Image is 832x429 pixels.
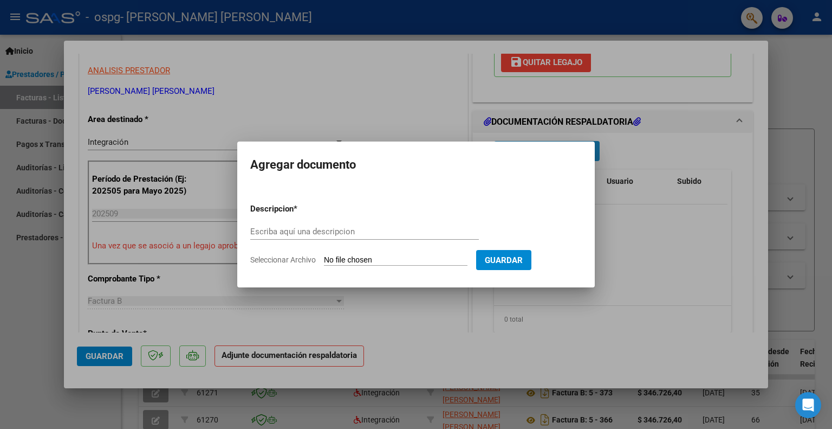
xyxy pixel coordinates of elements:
[250,155,582,175] h2: Agregar documento
[250,203,350,215] p: Descripcion
[476,250,531,270] button: Guardar
[485,255,523,265] span: Guardar
[795,392,821,418] div: Open Intercom Messenger
[250,255,316,264] span: Seleccionar Archivo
